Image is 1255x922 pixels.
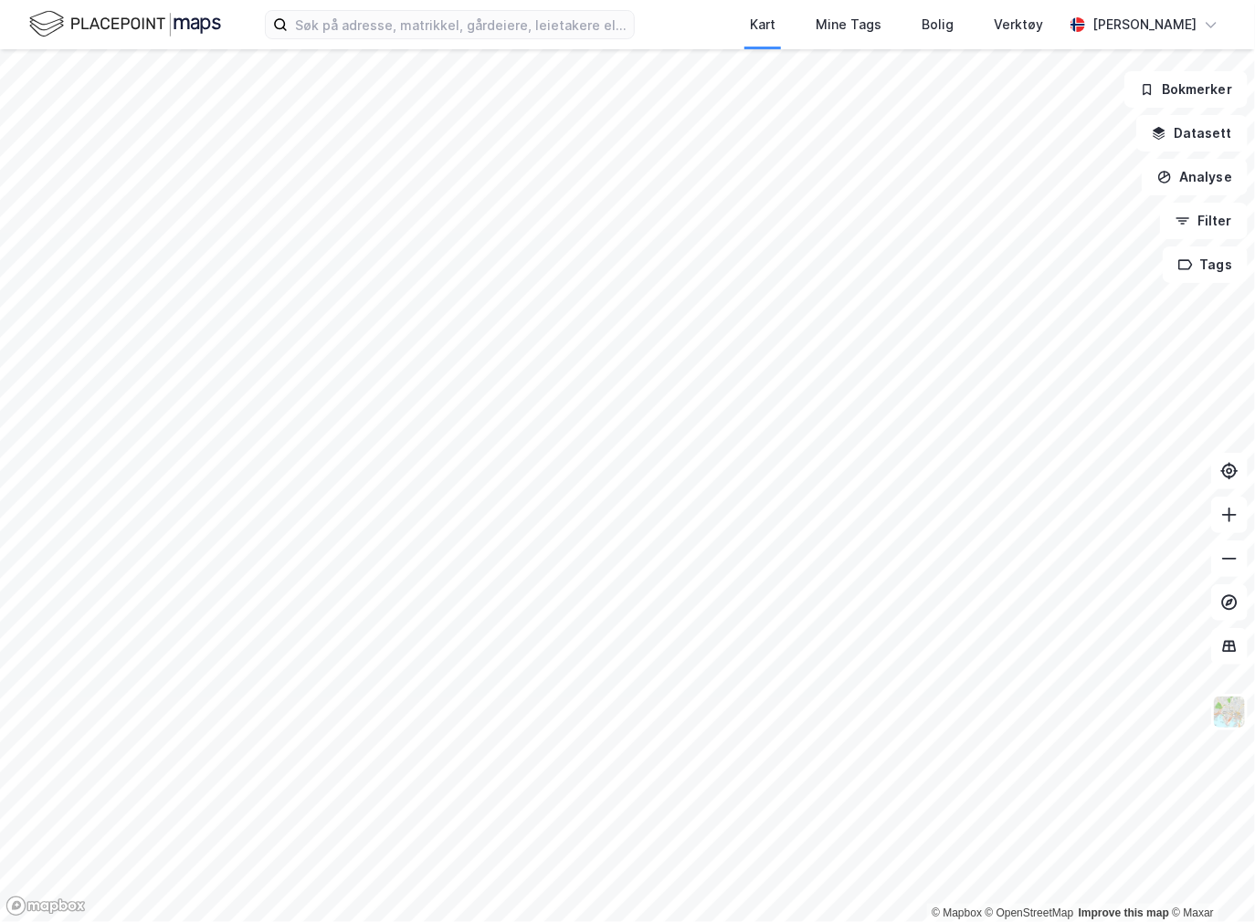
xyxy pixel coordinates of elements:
[29,8,221,40] img: logo.f888ab2527a4732fd821a326f86c7f29.svg
[1160,203,1248,239] button: Filter
[1136,115,1248,152] button: Datasett
[288,11,634,38] input: Søk på adresse, matrikkel, gårdeiere, leietakere eller personer
[1142,159,1248,195] button: Analyse
[816,14,881,36] div: Mine Tags
[5,896,86,917] a: Mapbox homepage
[1163,246,1248,283] button: Tags
[1164,834,1255,922] div: Kontrollprogram for chat
[1092,14,1197,36] div: [PERSON_NAME]
[932,906,982,919] a: Mapbox
[1124,71,1248,108] button: Bokmerker
[922,14,954,36] div: Bolig
[1079,906,1169,919] a: Improve this map
[986,906,1074,919] a: OpenStreetMap
[1164,834,1255,922] iframe: Chat Widget
[1212,695,1247,729] img: Z
[994,14,1043,36] div: Verktøy
[750,14,775,36] div: Kart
